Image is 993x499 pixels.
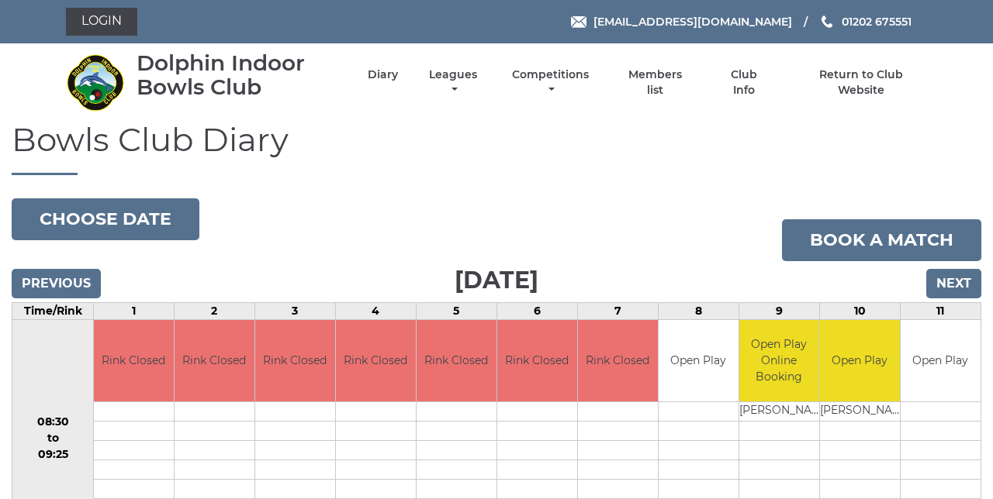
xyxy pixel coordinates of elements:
td: 11 [900,303,981,320]
img: Phone us [822,15,832,28]
td: [PERSON_NAME] [739,401,819,421]
td: Open Play [901,320,981,401]
a: Book a match [782,219,981,261]
a: Return to Club Website [796,67,927,98]
td: Rink Closed [94,320,174,401]
a: Email [EMAIL_ADDRESS][DOMAIN_NAME] [571,13,792,30]
img: Email [571,16,586,28]
a: Diary [368,67,398,82]
td: 2 [174,303,254,320]
div: Dolphin Indoor Bowls Club [137,51,341,99]
a: Competitions [508,67,593,98]
a: Leagues [425,67,481,98]
td: 8 [658,303,739,320]
td: Rink Closed [497,320,577,401]
td: Rink Closed [336,320,416,401]
td: 9 [739,303,819,320]
a: Club Info [718,67,769,98]
a: Login [66,8,137,36]
span: [EMAIL_ADDRESS][DOMAIN_NAME] [593,15,792,29]
td: 7 [577,303,658,320]
td: Rink Closed [175,320,254,401]
td: 1 [94,303,175,320]
td: Rink Closed [578,320,658,401]
td: 6 [496,303,577,320]
input: Next [926,269,981,298]
td: Rink Closed [255,320,335,401]
h1: Bowls Club Diary [12,122,981,175]
td: [PERSON_NAME] [820,401,900,421]
td: 10 [819,303,900,320]
input: Previous [12,269,101,298]
a: Members list [620,67,691,98]
td: Open Play Online Booking [739,320,819,401]
span: 01202 675551 [842,15,912,29]
img: Dolphin Indoor Bowls Club [66,53,124,112]
td: Open Play [820,320,900,401]
button: Choose date [12,198,199,240]
a: Phone us 01202 675551 [819,13,912,30]
td: 5 [416,303,496,320]
td: Open Play [659,320,739,401]
td: Time/Rink [12,303,94,320]
td: 4 [335,303,416,320]
td: Rink Closed [417,320,496,401]
td: 3 [254,303,335,320]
